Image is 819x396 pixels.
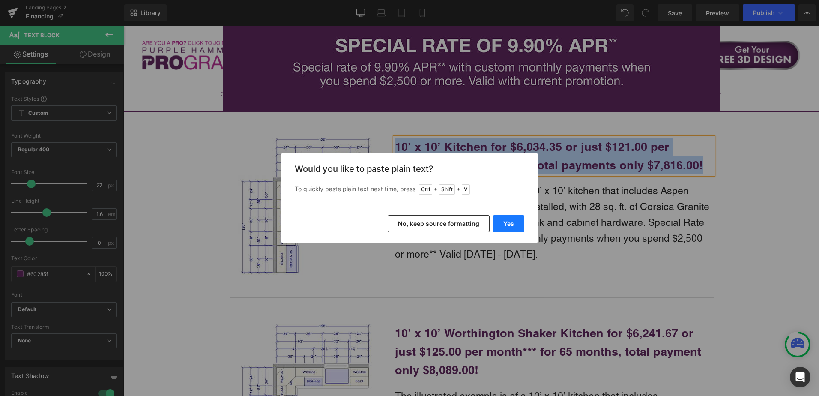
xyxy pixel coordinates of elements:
button: No, keep source formatting [388,215,490,232]
span: + [457,185,460,194]
p: To quickly paste plain text next time, press [295,184,524,195]
span: + [434,185,437,194]
span: V [462,184,470,195]
button: Yes [493,215,524,232]
span: Shift [439,184,455,195]
h3: Would you like to paste plain text? [295,164,524,174]
span: Ctrl [419,184,432,195]
div: Open Intercom Messenger [790,367,810,387]
b: 10’ x 10’ Kitchen for $6,034.35 or just $121.00 per month*** for 65 months, total payments only $... [271,114,579,146]
b: 10’ x 10’ Worthington Shaker Kitchen for $6,241.67 or just $125.00 per month*** for 65 months, to... [271,300,577,351]
p: The illustrated example is of a 10’ x 10’ kitchen that includes Aspen White Raised Panel cabinetr... [271,157,589,236]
